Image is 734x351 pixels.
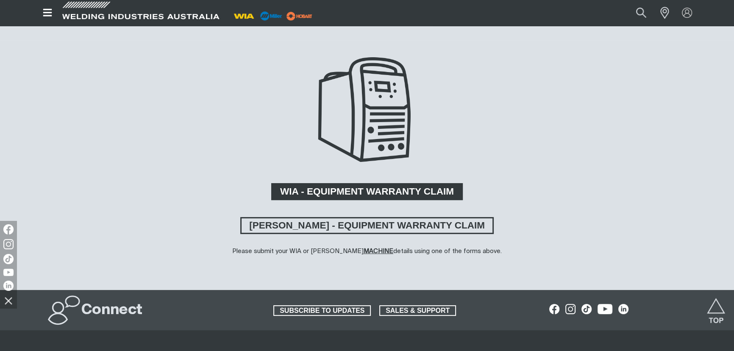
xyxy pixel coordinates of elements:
[284,13,315,19] a: miller
[3,281,14,291] img: LinkedIn
[284,10,315,22] img: miller
[272,183,462,200] span: WIA - EQUIPMENT WARRANTY CLAIM
[240,217,494,234] a: MILLER - EQUIPMENT WARRANTY CLAIM
[274,305,370,316] span: SUBSCRIBE TO UPDATES
[706,298,726,317] button: Scroll to top
[271,183,463,200] a: WIA - EQUIPMENT WARRANTY CLAIM
[380,305,455,316] span: SALES & SUPPORT
[232,247,502,256] div: Please submit your WIA or [PERSON_NAME] details using one of the forms above.
[3,269,14,276] img: YouTube
[1,293,16,308] img: hide socials
[3,224,14,234] img: Facebook
[273,305,371,316] a: SUBSCRIBE TO UPDATES
[379,305,456,316] a: SALES & SUPPORT
[627,3,656,22] button: Search products
[3,254,14,264] img: TikTok
[3,239,14,249] img: Instagram
[242,217,492,234] span: [PERSON_NAME] - EQUIPMENT WARRANTY CLAIM
[616,3,656,22] input: Product name or item number...
[364,248,393,254] strong: MACHINE
[81,301,142,320] h2: Connect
